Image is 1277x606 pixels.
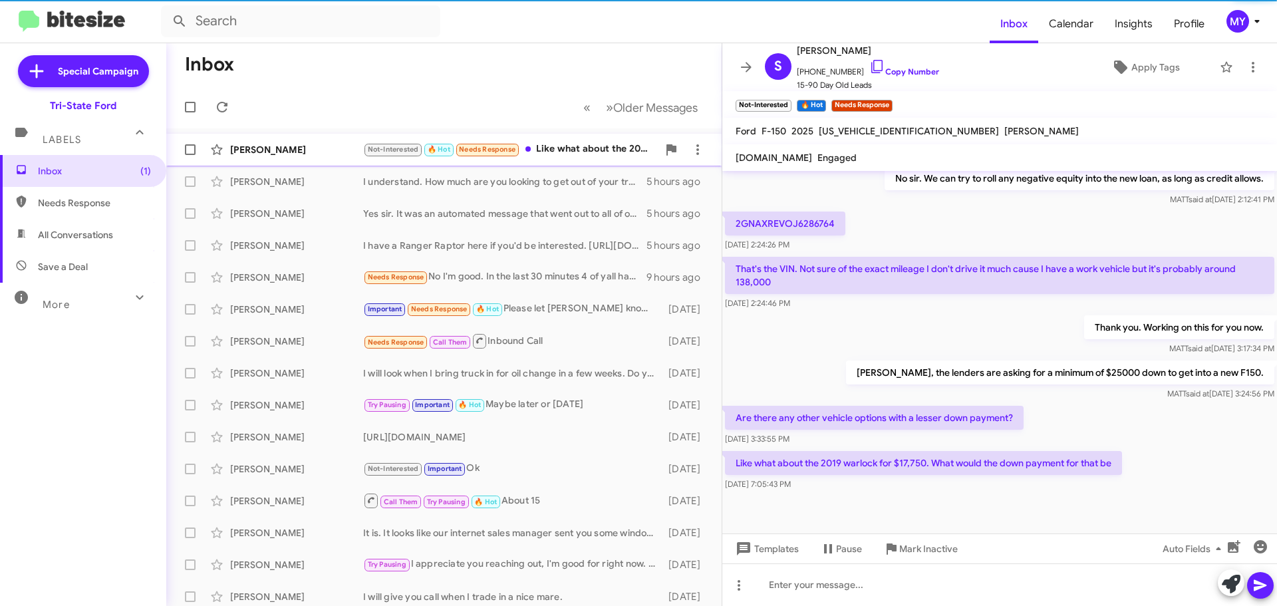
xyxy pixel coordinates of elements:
[458,400,481,409] span: 🔥 Hot
[185,54,234,75] h1: Inbox
[428,464,462,473] span: Important
[1004,125,1079,137] span: [PERSON_NAME]
[411,305,468,313] span: Needs Response
[1131,55,1180,79] span: Apply Tags
[459,145,515,154] span: Needs Response
[230,462,363,476] div: [PERSON_NAME]
[368,305,402,313] span: Important
[363,367,662,380] div: I will look when I bring truck in for oil change in a few weeks. Do you have any oil change coupo...
[646,207,711,220] div: 5 hours ago
[1170,194,1274,204] span: MATT [DATE] 2:12:41 PM
[363,430,662,444] div: [URL][DOMAIN_NAME]
[662,462,711,476] div: [DATE]
[230,239,363,252] div: [PERSON_NAME]
[1163,5,1215,43] a: Profile
[363,269,646,285] div: No I'm good. In the last 30 minutes 4 of yall have contacted me. That's insane. Have a good day
[368,273,424,281] span: Needs Response
[363,397,662,412] div: Maybe later or [DATE]
[791,125,813,137] span: 2025
[899,537,958,561] span: Mark Inactive
[230,143,363,156] div: [PERSON_NAME]
[58,65,138,78] span: Special Campaign
[990,5,1038,43] a: Inbox
[140,164,151,178] span: (1)
[230,494,363,508] div: [PERSON_NAME]
[230,526,363,539] div: [PERSON_NAME]
[869,67,939,76] a: Copy Number
[836,537,862,561] span: Pause
[230,590,363,603] div: [PERSON_NAME]
[606,99,613,116] span: »
[646,239,711,252] div: 5 hours ago
[368,464,419,473] span: Not-Interested
[774,56,782,77] span: S
[725,451,1122,475] p: Like what about the 2019 warlock for $17,750. What would the down payment for that be
[817,152,857,164] span: Engaged
[38,228,113,241] span: All Conversations
[873,537,968,561] button: Mark Inactive
[363,142,658,157] div: Like what about the 2019 warlock for $17,750. What would the down payment for that be
[662,398,711,412] div: [DATE]
[18,55,149,87] a: Special Campaign
[1077,55,1213,79] button: Apply Tags
[1084,315,1274,339] p: Thank you. Working on this for you now.
[1226,10,1249,33] div: MY
[363,526,662,539] div: It is. It looks like our internet sales manager sent you some window stickers for mustangs that d...
[662,590,711,603] div: [DATE]
[725,434,789,444] span: [DATE] 3:33:55 PM
[1167,388,1274,398] span: MATT [DATE] 3:24:56 PM
[722,537,809,561] button: Templates
[819,125,999,137] span: [US_VEHICLE_IDENTIFICATION_NUMBER]
[576,94,706,121] nav: Page navigation example
[363,461,662,476] div: Ok
[230,175,363,188] div: [PERSON_NAME]
[725,239,789,249] span: [DATE] 2:24:26 PM
[43,299,70,311] span: More
[797,59,939,78] span: [PHONE_NUMBER]
[662,526,711,539] div: [DATE]
[733,537,799,561] span: Templates
[38,164,151,178] span: Inbox
[725,406,1024,430] p: Are there any other vehicle options with a lesser down payment?
[725,298,790,308] span: [DATE] 2:24:46 PM
[230,207,363,220] div: [PERSON_NAME]
[736,152,812,164] span: [DOMAIN_NAME]
[161,5,440,37] input: Search
[368,400,406,409] span: Try Pausing
[1215,10,1262,33] button: MY
[797,78,939,92] span: 15-90 Day Old Leads
[363,207,646,220] div: Yes sir. It was an automated message that went out to all of our customers in our database.
[831,100,893,112] small: Needs Response
[38,260,88,273] span: Save a Deal
[363,333,662,349] div: Inbound Call
[43,134,81,146] span: Labels
[598,94,706,121] button: Next
[363,239,646,252] div: I have a Ranger Raptor here if you'd be interested. [URL][DOMAIN_NAME]
[428,145,450,154] span: 🔥 Hot
[662,494,711,508] div: [DATE]
[230,303,363,316] div: [PERSON_NAME]
[433,338,468,347] span: Call Them
[797,43,939,59] span: [PERSON_NAME]
[363,301,662,317] div: Please let [PERSON_NAME] know im running late to me appt.
[363,590,662,603] div: I will give you call when I trade in a nice mare.
[646,175,711,188] div: 5 hours ago
[736,100,791,112] small: Not-Interested
[575,94,599,121] button: Previous
[846,361,1274,384] p: [PERSON_NAME], the lenders are asking for a minimum of $25000 down to get into a new F150.
[1104,5,1163,43] span: Insights
[384,498,418,506] span: Call Them
[368,145,419,154] span: Not-Interested
[476,305,499,313] span: 🔥 Hot
[38,196,151,210] span: Needs Response
[1189,194,1212,204] span: said at
[1186,388,1209,398] span: said at
[662,558,711,571] div: [DATE]
[662,335,711,348] div: [DATE]
[363,492,662,509] div: About 15
[725,257,1274,294] p: That's the VIN. Not sure of the exact mileage I don't drive it much cause I have a work vehicle b...
[230,367,363,380] div: [PERSON_NAME]
[662,367,711,380] div: [DATE]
